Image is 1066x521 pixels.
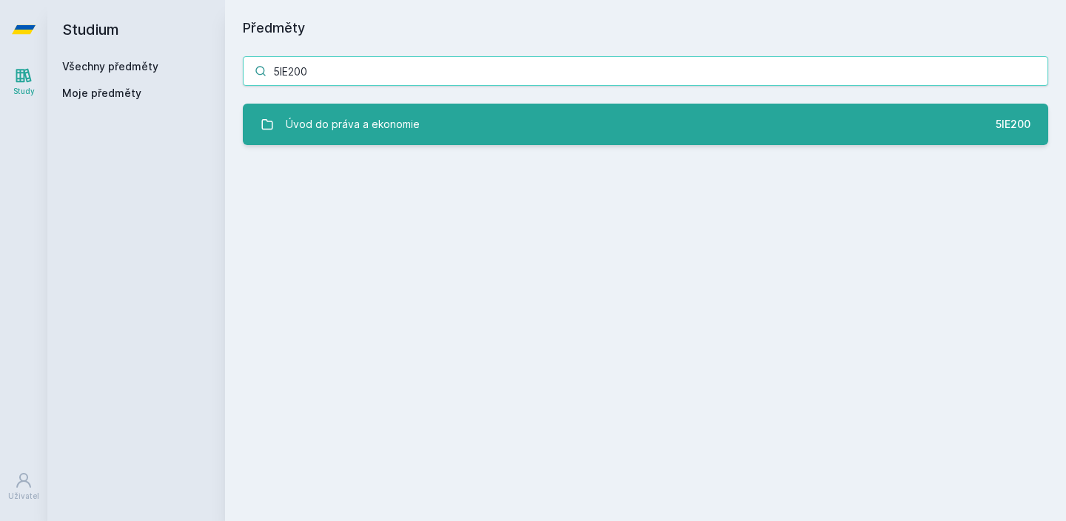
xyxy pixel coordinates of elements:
[243,18,1048,38] h1: Předměty
[243,104,1048,145] a: Úvod do práva a ekonomie 5IE200
[3,59,44,104] a: Study
[286,110,420,139] div: Úvod do práva a ekonomie
[13,86,35,97] div: Study
[996,117,1030,132] div: 5IE200
[62,86,141,101] span: Moje předměty
[243,56,1048,86] input: Název nebo ident předmětu…
[62,60,158,73] a: Všechny předměty
[3,464,44,509] a: Uživatel
[8,491,39,502] div: Uživatel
